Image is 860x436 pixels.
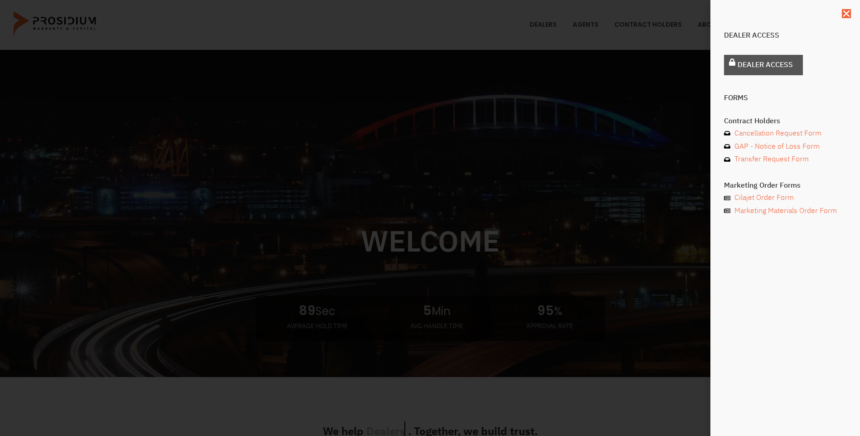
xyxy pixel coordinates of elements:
[724,32,846,39] h4: Dealer Access
[732,153,809,166] span: Transfer Request Form
[732,127,821,140] span: Cancellation Request Form
[732,204,837,218] span: Marketing Materials Order Form
[724,191,846,204] a: Cilajet Order Form
[724,94,846,102] h4: Forms
[724,204,846,218] a: Marketing Materials Order Form
[724,117,846,125] h4: Contract Holders
[724,55,803,75] a: Dealer Access
[724,153,846,166] a: Transfer Request Form
[842,9,851,18] a: Close
[724,182,846,189] h4: Marketing Order Forms
[732,191,794,204] span: Cilajet Order Form
[732,140,820,153] span: GAP - Notice of Loss Form
[724,127,846,140] a: Cancellation Request Form
[724,140,846,153] a: GAP - Notice of Loss Form
[738,58,793,72] span: Dealer Access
